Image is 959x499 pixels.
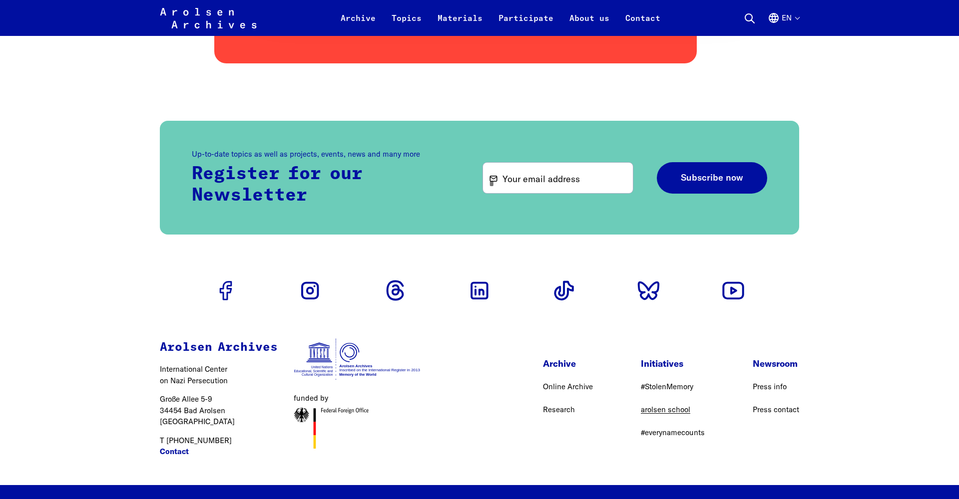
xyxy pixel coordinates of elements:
[464,274,495,306] a: Go to Linkedin profile
[192,149,459,160] p: Up-to-date topics as well as projects, events, news and many more
[160,394,278,428] p: Große Allee 5-9 34454 Bad Arolsen [GEOGRAPHIC_DATA]
[294,393,421,404] figcaption: funded by
[633,274,665,306] a: Go to Bluesky profile
[753,357,799,370] p: Newsroom
[160,364,278,386] p: International Center on Nazi Persecution
[681,173,743,183] span: Subscribe now
[543,382,593,391] a: Online Archive
[641,382,693,391] a: #StolenMemory
[641,357,705,370] p: Initiatives
[717,274,749,306] a: Go to Youtube profile
[210,274,242,306] a: Go to Facebook profile
[641,405,690,414] a: arolsen school
[160,446,189,458] a: Contact
[543,357,799,447] nav: Footer
[490,12,561,36] a: Participate
[160,435,278,458] p: T [PHONE_NUMBER]
[384,12,430,36] a: Topics
[192,164,459,207] p: Register for our Newsletter
[333,6,668,30] nav: Primary
[548,274,580,306] a: Go to Tiktok profile
[561,12,617,36] a: About us
[753,405,799,414] a: Press contact
[543,357,593,370] p: Archive
[379,274,411,306] a: Go to Threads profile
[768,12,799,36] button: English, language selection
[753,382,787,391] a: Press info
[160,341,278,353] strong: Arolsen Archives
[333,12,384,36] a: Archive
[617,12,668,36] a: Contact
[641,428,705,437] a: #everynamecounts
[430,12,490,36] a: Materials
[543,405,575,414] a: Research
[294,274,326,306] a: Go to Instagram profile
[657,162,767,194] button: Subscribe now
